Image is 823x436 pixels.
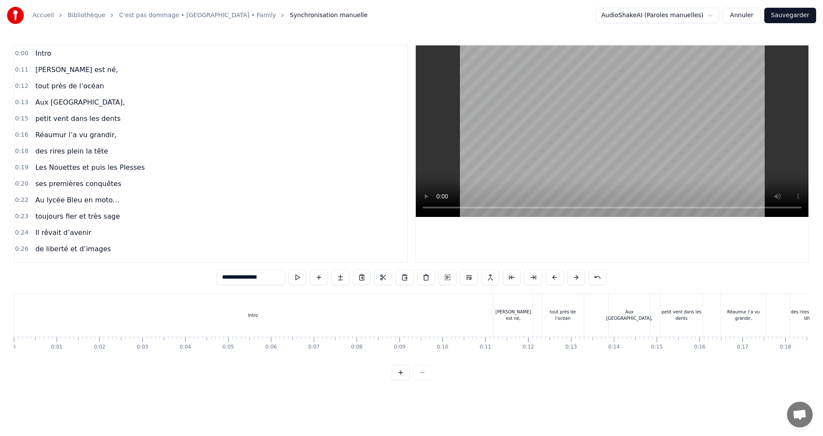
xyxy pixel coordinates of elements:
[394,344,405,351] div: 0:09
[34,65,119,75] span: [PERSON_NAME] est né,
[15,212,28,221] span: 0:23
[661,309,703,322] div: petit vent dans les dents
[565,344,577,351] div: 0:13
[15,131,28,139] span: 0:16
[480,344,491,351] div: 0:11
[34,81,105,91] span: tout près de l’océan
[34,244,111,254] span: de liberté et d’images
[222,344,234,351] div: 0:05
[34,130,117,140] span: Réaumur l’a vu grandir,
[34,162,145,172] span: Les Nouettes et puis les Plesses
[15,98,28,107] span: 0:13
[606,309,652,322] div: Aux [GEOGRAPHIC_DATA],
[721,309,766,322] div: Réaumur l’a vu grandir,
[248,312,258,319] div: Intro
[787,402,813,427] a: Ouvrir le chat
[723,8,760,23] button: Annuler
[542,309,584,322] div: tout près de l’océan
[51,344,63,351] div: 0:01
[34,146,109,156] span: des rires plein la tête
[694,344,706,351] div: 0:16
[737,344,748,351] div: 0:17
[34,260,120,270] span: Et même quand la route
[34,211,120,221] span: toujours fier et très sage
[7,7,24,24] img: youka
[15,163,28,172] span: 0:19
[94,344,105,351] div: 0:02
[265,344,277,351] div: 0:06
[15,49,28,58] span: 0:00
[764,8,816,23] button: Sauvegarder
[608,344,620,351] div: 0:14
[34,97,126,107] span: Aux [GEOGRAPHIC_DATA],
[15,82,28,90] span: 0:12
[290,11,368,20] span: Synchronisation manuelle
[523,344,534,351] div: 0:12
[308,344,320,351] div: 0:07
[15,245,28,253] span: 0:26
[12,344,16,351] div: 0
[15,114,28,123] span: 0:15
[15,180,28,188] span: 0:20
[119,11,276,20] a: C'est pas dommage • [GEOGRAPHIC_DATA] • Family
[780,344,791,351] div: 0:18
[15,196,28,204] span: 0:22
[180,344,191,351] div: 0:04
[34,179,122,189] span: ses premières conquêtes
[15,147,28,156] span: 0:18
[15,66,28,74] span: 0:11
[15,261,28,270] span: 0:27
[33,11,368,20] nav: breadcrumb
[137,344,148,351] div: 0:03
[651,344,663,351] div: 0:15
[494,309,532,322] div: [PERSON_NAME] est né,
[351,344,363,351] div: 0:08
[34,48,52,58] span: Intro
[437,344,448,351] div: 0:10
[15,229,28,237] span: 0:24
[33,11,54,20] a: Accueil
[34,195,120,205] span: Au lycée Bleu en moto...
[34,114,121,123] span: petit vent dans les dents
[34,228,92,238] span: Il rêvait d’avenir
[68,11,105,20] a: Bibliothèque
